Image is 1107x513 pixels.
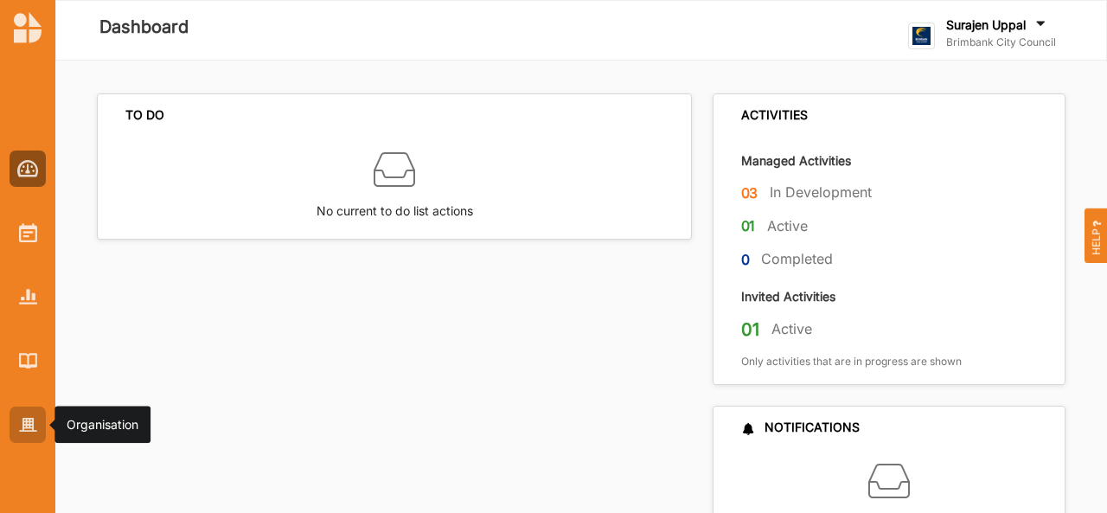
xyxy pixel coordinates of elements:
label: Dashboard [99,13,189,42]
a: Reports [10,279,46,315]
img: Dashboard [17,160,39,177]
label: 01 [741,318,759,341]
label: In Development [770,183,872,202]
div: Organisation [67,416,138,433]
a: Activities [10,215,46,251]
img: logo [908,22,935,49]
label: Managed Activities [741,152,851,169]
img: Library [19,353,37,368]
img: Activities [19,223,37,242]
a: Organisation [10,407,46,443]
a: Dashboard [10,151,46,187]
label: 0 [741,249,750,271]
label: Completed [761,250,833,268]
div: ACTIVITIES [741,107,808,123]
label: No current to do list actions [317,190,473,221]
label: Surajen Uppal [946,17,1026,33]
img: Organisation [19,418,37,433]
img: Reports [19,289,37,304]
img: logo [14,12,42,43]
label: 03 [741,183,758,204]
label: Only activities that are in progress are shown [741,355,962,369]
a: Library [10,343,46,379]
label: Invited Activities [741,288,835,305]
label: 01 [741,215,756,237]
label: Active [767,217,808,235]
label: Active [771,320,812,338]
img: box [868,460,910,502]
div: TO DO [125,107,164,123]
label: Brimbank City Council [946,35,1056,49]
div: NOTIFICATIONS [741,420,860,435]
img: box [374,149,415,190]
